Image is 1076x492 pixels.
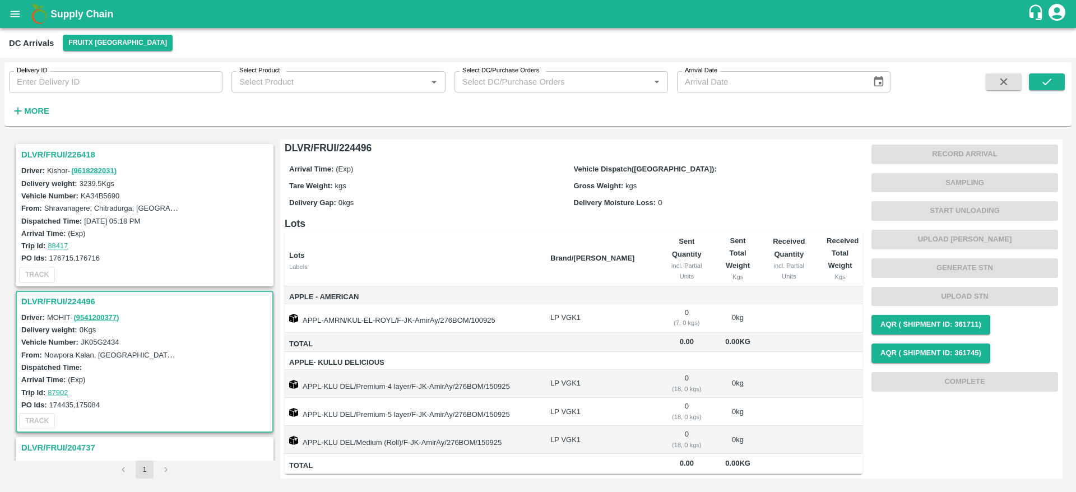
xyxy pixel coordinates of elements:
td: LP VGK1 [541,304,658,332]
button: Open [650,75,664,89]
b: Lots [289,251,304,259]
label: Dispatched Time: [21,363,82,372]
label: Driver: [21,459,45,468]
span: 0.00 Kg [725,459,750,467]
input: Select DC/Purchase Orders [458,75,632,89]
span: kgs [335,182,346,190]
label: Arrival Time: [289,165,333,173]
td: 0 kg [716,398,760,426]
label: 3239.5 Kgs [80,179,114,188]
td: 0 kg [716,304,760,332]
span: 0.00 [667,336,707,349]
div: incl. Partial Units [769,261,809,281]
td: LP VGK1 [541,398,658,426]
label: Vehicle Number: [21,338,78,346]
img: box [289,380,298,389]
button: page 1 [136,461,154,479]
div: ( 7, 0 kgs) [667,318,707,328]
label: Select Product [239,66,280,75]
label: JK05G2434 [81,338,119,346]
img: box [289,436,298,445]
label: From: [21,351,42,359]
img: box [289,408,298,417]
b: Brand/[PERSON_NAME] [550,254,634,262]
label: Tare Weight: [289,182,333,190]
span: Apple - American [289,291,541,304]
td: LP VGK1 [541,370,658,398]
td: 0 kg [716,426,760,454]
h3: DLVR/FRUI/226418 [21,147,271,162]
label: 176715,176716 [49,254,100,262]
h3: DLVR/FRUI/204737 [21,440,271,455]
button: Select DC [63,35,173,51]
span: Total [289,338,541,351]
span: Apple- Kullu Delicious [289,356,541,369]
span: Total [289,459,541,472]
div: ( 18, 0 kgs) [667,440,707,450]
td: 0 [658,304,716,332]
label: Delivery weight: [21,179,77,188]
label: Delivery weight: [21,326,77,334]
td: APPL-AMRN/KUL-EL-ROYL/F-JK-AmirAy/276BOM/100925 [285,304,541,332]
span: 0 kgs [338,198,354,207]
span: Kishor - [47,166,118,175]
label: [DATE] 05:18 PM [84,217,140,225]
div: account of current user [1047,2,1067,26]
td: 0 [658,398,716,426]
b: Supply Chain [50,8,113,20]
label: Arrival Time: [21,229,66,238]
span: kgs [625,182,637,190]
span: MOHIT - [47,313,120,322]
button: AQR ( Shipment Id: 361745) [871,344,990,363]
strong: More [24,106,49,115]
span: [PERSON_NAME] - [47,459,157,468]
button: AQR ( Shipment Id: 361711) [871,315,990,335]
td: 0 [658,426,716,454]
b: Sent Total Weight [726,236,750,270]
label: Driver: [21,166,45,175]
label: (Exp) [68,229,85,238]
div: customer-support [1027,4,1047,24]
a: (9618282031) [71,166,117,175]
label: PO Ids: [21,254,47,262]
a: Supply Chain [50,6,1027,22]
label: Delivery ID [17,66,47,75]
div: Labels [289,262,541,272]
td: 0 kg [716,370,760,398]
td: APPL-KLU DEL/Premium-4 layer/F-JK-AmirAy/276BOM/150925 [285,370,541,398]
button: Choose date [868,71,889,92]
h3: DLVR/FRUI/224496 [21,294,271,309]
button: open drawer [2,1,28,27]
button: More [9,101,52,120]
input: Arrival Date [677,71,864,92]
input: Select Product [235,75,423,89]
b: Received Quantity [773,237,805,258]
a: 88417 [48,242,68,250]
b: Received Total Weight [827,236,859,270]
td: APPL-KLU DEL/Medium (Roll)/F-JK-AmirAy/276BOM/150925 [285,426,541,454]
label: Trip Id: [21,388,45,397]
label: Vehicle Dispatch([GEOGRAPHIC_DATA]): [574,165,717,173]
label: Shravanagere, Chitradurga, [GEOGRAPHIC_DATA], [GEOGRAPHIC_DATA] [44,203,292,212]
label: PO Ids: [21,401,47,409]
td: 0 [658,370,716,398]
span: 0 [658,198,662,207]
label: Nowpora Kalan, [GEOGRAPHIC_DATA], [GEOGRAPHIC_DATA], [GEOGRAPHIC_DATA] [44,350,334,359]
label: Gross Weight: [574,182,624,190]
label: Arrival Time: [21,375,66,384]
h6: DLVR/FRUI/224496 [285,140,862,156]
b: Sent Quantity [672,237,702,258]
label: Dispatched Time: [21,217,82,225]
label: (Exp) [68,375,85,384]
a: 87902 [48,388,68,397]
span: 0.00 Kg [725,337,750,346]
div: ( 18, 0 kgs) [667,384,707,394]
label: 174435,175084 [49,401,100,409]
div: Kgs [827,272,854,282]
td: LP VGK1 [541,426,658,454]
a: (6361565625) [110,459,156,468]
label: Select DC/Purchase Orders [462,66,539,75]
div: DC Arrivals [9,36,54,50]
div: incl. Partial Units [667,261,707,281]
span: (Exp) [336,165,353,173]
